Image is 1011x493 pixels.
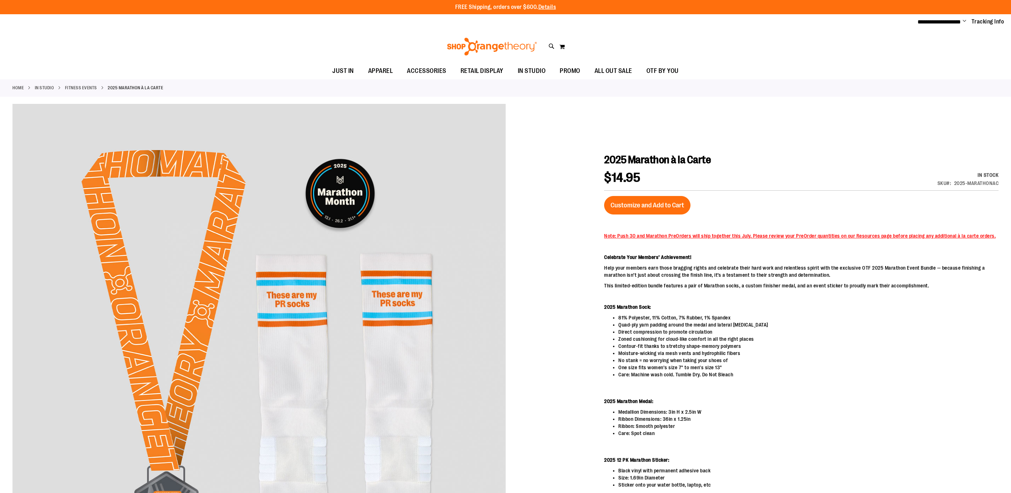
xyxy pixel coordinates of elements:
a: Home [12,85,24,91]
li: Moisture-wicking via mesh vents and hydrophilic fibers [618,350,999,357]
li: No stank = no worrying when taking your shoes of [618,357,999,364]
span: $14.95 [604,170,640,185]
div: 2025-MARATHONAC [954,180,999,187]
span: IN STUDIO [518,63,546,79]
li: Direct compression to promote circulation [618,328,999,335]
span: ACCESSORIES [407,63,446,79]
p: Availability: [937,171,999,179]
strong: 2025 Marathon à la Carte [108,85,163,91]
strong: SKU [937,180,951,186]
span: ALL OUT SALE [595,63,632,79]
span: Note: Push 30 and Marathon PreOrders will ship together this July. Please review your PreOrder qu... [604,233,996,239]
li: Zoned cushioning for cloud-like comfort in all the right places [618,335,999,343]
span: OTF BY YOU [646,63,679,79]
strong: 2025 Marathon Medal: [604,398,653,404]
li: Care: Spot clean [618,430,999,437]
li: Quad-ply yarn padding around the medal and lateral [MEDICAL_DATA] [618,321,999,328]
span: APPAREL [368,63,393,79]
p: Help your members earn those bragging rights and celebrate their hard work and relentless spirit ... [604,264,999,279]
li: Size: 1.69in Diameter [618,474,999,481]
a: Fitness Events [65,85,97,91]
span: JUST IN [332,63,354,79]
li: Medallion Dimensions: 3in H x 2.5in W [618,408,999,415]
button: Customize and Add to Cart [604,196,690,214]
span: PROMO [560,63,580,79]
img: Shop Orangetheory [446,38,538,55]
li: Sticker onto your water bottle, laptop, etc [618,481,999,488]
strong: 2025 12 PK Marathon Sticker: [604,457,669,463]
button: Account menu [963,18,966,25]
li: One size fits women's size 7" to men's size 13" [618,364,999,371]
a: Tracking Info [972,18,1004,26]
li: 81% Polyester, 11% Cotton, 7% Rubber, 1% Spandex [618,314,999,321]
p: FREE Shipping, orders over $600. [455,3,556,11]
li: Care: Machine wash cold. Tumble Dry. Do Not Bleach [618,371,999,378]
span: 2025 Marathon à la Carte [604,154,711,166]
li: Contour-fit thanks to stretchy shape-memory polymers [618,343,999,350]
strong: 2025 Marathon Sock: [604,304,651,310]
p: This limited-edition bundle features a pair of Marathon socks, a custom finisher medal, and an ev... [604,282,999,289]
span: Customize and Add to Cart [611,201,684,209]
span: RETAIL DISPLAY [461,63,504,79]
li: Ribbon Dimensions: 36in x 1.25in [618,415,999,423]
a: Details [538,4,556,10]
li: Ribbon: Smooth polyester [618,423,999,430]
li: Black vinyl with permanent adhesive back [618,467,999,474]
a: IN STUDIO [35,85,54,91]
strong: Celebrate Your Members’ Achievement! [604,254,691,260]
